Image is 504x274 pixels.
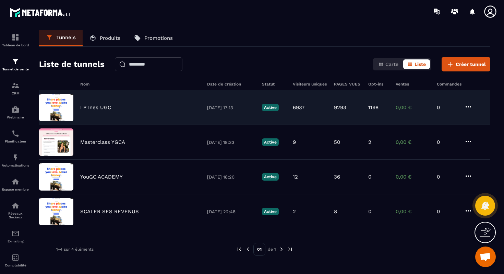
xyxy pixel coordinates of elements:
[39,198,73,225] img: image
[207,174,255,180] p: [DATE] 18:20
[253,243,265,256] p: 01
[2,124,29,148] a: schedulerschedulerPlanificateur
[442,57,490,71] button: Créer tunnel
[2,172,29,196] a: automationsautomationsEspace membre
[2,43,29,47] p: Tableau de bord
[262,82,286,87] h6: Statut
[268,247,276,252] p: de 1
[83,30,127,46] a: Produits
[368,139,371,145] p: 2
[437,208,457,215] p: 0
[11,153,20,162] img: automations
[236,246,242,252] img: prev
[2,239,29,243] p: E-mailing
[11,81,20,90] img: formation
[396,174,430,180] p: 0,00 €
[2,196,29,224] a: social-networksocial-networkRéseaux Sociaux
[11,105,20,114] img: automations
[80,208,139,215] p: SCALER SES REVENUS
[368,174,371,180] p: 0
[39,128,73,156] img: image
[475,247,496,267] a: Ouvrir le chat
[368,104,379,111] p: 1198
[144,35,173,41] p: Promotions
[396,208,430,215] p: 0,00 €
[374,59,403,69] button: Carte
[293,208,296,215] p: 2
[11,229,20,238] img: email
[127,30,180,46] a: Promotions
[39,163,73,191] img: image
[2,212,29,219] p: Réseaux Sociaux
[396,139,430,145] p: 0,00 €
[207,209,255,214] p: [DATE] 22:48
[56,247,94,252] p: 1-4 sur 4 éléments
[2,52,29,76] a: formationformationTunnel de vente
[334,139,340,145] p: 50
[2,100,29,124] a: automationsautomationsWebinaire
[2,67,29,71] p: Tunnel de vente
[293,82,327,87] h6: Visiteurs uniques
[100,35,120,41] p: Produits
[39,57,105,71] h2: Liste de tunnels
[11,202,20,210] img: social-network
[368,208,371,215] p: 0
[262,104,279,111] p: Active
[11,253,20,262] img: accountant
[437,82,461,87] h6: Commandes
[2,76,29,100] a: formationformationCRM
[80,104,111,111] p: LP Ines UGC
[56,34,76,41] p: Tunnels
[80,82,200,87] h6: Nom
[293,139,296,145] p: 9
[80,139,125,145] p: Masterclass YGCA
[456,61,486,68] span: Créer tunnel
[293,104,304,111] p: 6937
[2,224,29,248] a: emailemailE-mailing
[396,82,430,87] h6: Ventes
[2,148,29,172] a: automationsautomationsAutomatisations
[11,57,20,66] img: formation
[415,61,426,67] span: Liste
[245,246,251,252] img: prev
[334,174,340,180] p: 36
[2,139,29,143] p: Planificateur
[207,82,255,87] h6: Date de création
[293,174,298,180] p: 12
[2,91,29,95] p: CRM
[2,115,29,119] p: Webinaire
[334,104,346,111] p: 9293
[11,129,20,138] img: scheduler
[10,6,71,19] img: logo
[207,140,255,145] p: [DATE] 18:33
[262,208,279,215] p: Active
[368,82,389,87] h6: Opt-ins
[437,174,457,180] p: 0
[262,173,279,181] p: Active
[39,94,73,121] img: image
[2,163,29,167] p: Automatisations
[2,28,29,52] a: formationformationTableau de bord
[385,61,398,67] span: Carte
[334,82,361,87] h6: PAGES VUES
[287,246,293,252] img: next
[207,105,255,110] p: [DATE] 17:13
[2,263,29,267] p: Comptabilité
[396,104,430,111] p: 0,00 €
[39,30,83,46] a: Tunnels
[11,178,20,186] img: automations
[2,187,29,191] p: Espace membre
[403,59,430,69] button: Liste
[80,174,123,180] p: YouGC ACADEMY
[262,138,279,146] p: Active
[11,33,20,42] img: formation
[334,208,337,215] p: 8
[278,246,285,252] img: next
[437,104,457,111] p: 0
[437,139,457,145] p: 0
[2,248,29,272] a: accountantaccountantComptabilité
